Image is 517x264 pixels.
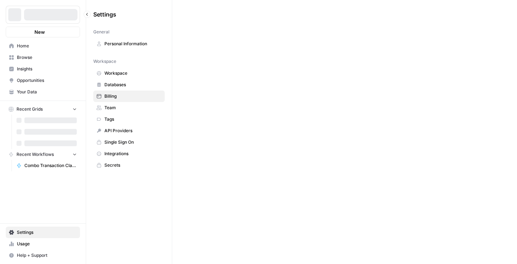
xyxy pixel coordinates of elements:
[93,10,116,19] span: Settings
[17,77,77,84] span: Opportunities
[17,43,77,49] span: Home
[6,75,80,86] a: Opportunities
[6,104,80,115] button: Recent Grids
[6,149,80,160] button: Recent Workflows
[104,116,161,122] span: Tags
[93,79,165,91] a: Databases
[17,66,77,72] span: Insights
[104,139,161,145] span: Single Sign On
[17,106,43,112] span: Recent Grids
[104,82,161,88] span: Databases
[24,162,77,169] span: Combo Transaction Classifier - PROD
[93,68,165,79] a: Workspace
[93,114,165,125] a: Tags
[6,40,80,52] a: Home
[93,58,116,65] span: Workspace
[93,38,165,50] a: Personal Information
[6,227,80,238] a: Settings
[104,150,161,157] span: Integrations
[93,125,165,136] a: API Providers
[17,54,77,61] span: Browse
[104,128,161,134] span: API Providers
[93,102,165,114] a: Team
[6,63,80,75] a: Insights
[6,86,80,98] a: Your Data
[93,91,165,102] a: Billing
[17,241,77,247] span: Usage
[104,41,161,47] span: Personal Information
[6,52,80,63] a: Browse
[6,250,80,261] button: Help + Support
[13,160,80,171] a: Combo Transaction Classifier - PROD
[104,105,161,111] span: Team
[93,148,165,159] a: Integrations
[17,151,54,158] span: Recent Workflows
[93,136,165,148] a: Single Sign On
[17,89,77,95] span: Your Data
[6,27,80,37] button: New
[93,159,165,171] a: Secrets
[34,28,45,36] span: New
[104,162,161,168] span: Secrets
[104,93,161,99] span: Billing
[17,229,77,236] span: Settings
[93,29,109,35] span: General
[104,70,161,77] span: Workspace
[17,252,77,259] span: Help + Support
[6,238,80,250] a: Usage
